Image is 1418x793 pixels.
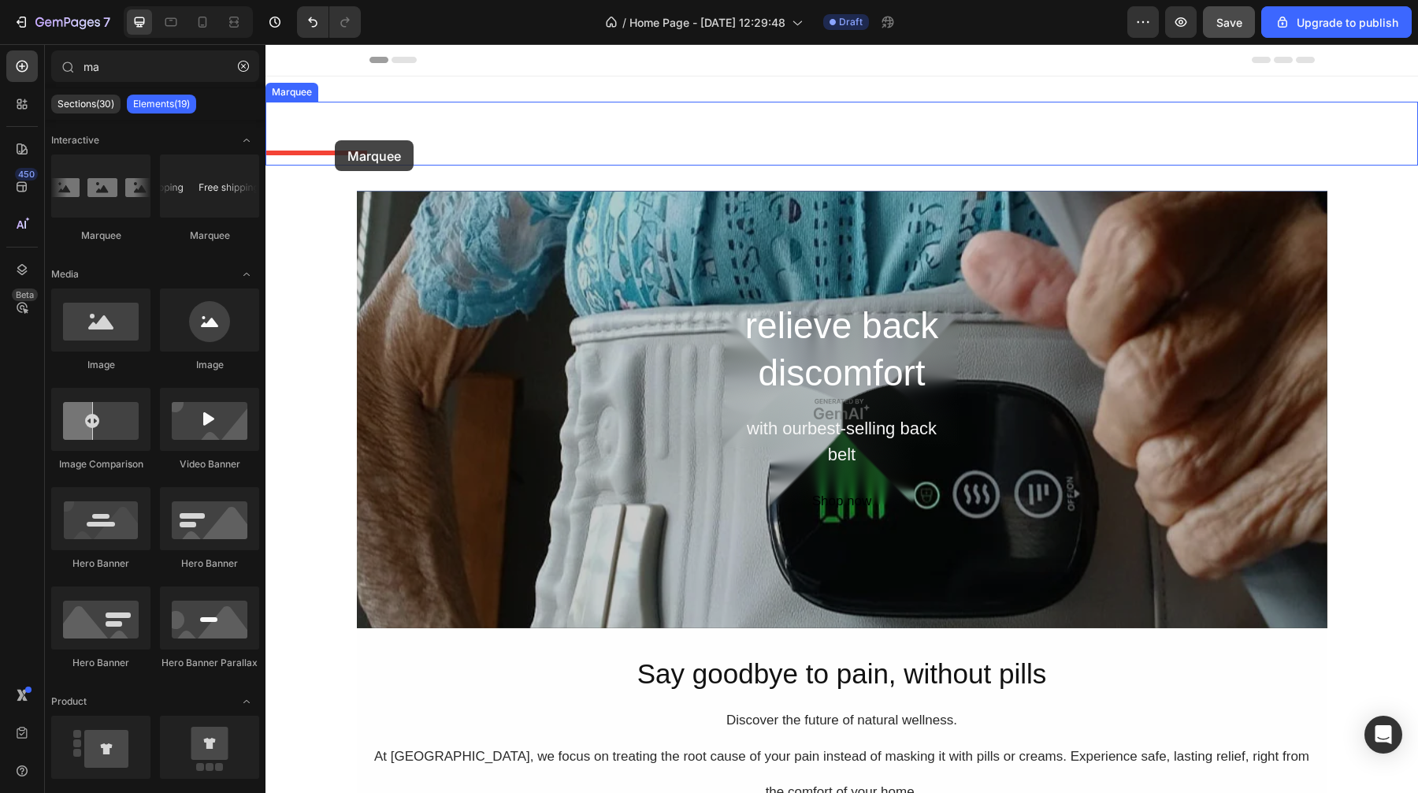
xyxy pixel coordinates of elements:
div: Beta [12,289,38,301]
span: Home Page - [DATE] 12:29:48 [629,14,785,31]
button: Upgrade to publish [1261,6,1412,38]
p: Sections(30) [58,98,114,110]
div: Image Comparison [51,457,150,471]
div: Video Banner [160,457,259,471]
div: Hero Banner Parallax [160,656,259,670]
div: Image [51,358,150,372]
div: Marquee [51,229,150,243]
span: Toggle open [234,128,259,153]
iframe: Design area [265,44,1418,793]
input: Search Sections & Elements [51,50,259,82]
div: Upgrade to publish [1275,14,1398,31]
div: Hero Banner [51,656,150,670]
p: Elements(19) [133,98,190,110]
span: Interactive [51,133,99,147]
span: Media [51,267,79,281]
p: 7 [103,13,110,32]
span: Toggle open [234,262,259,287]
div: Image [160,358,259,372]
span: Toggle open [234,689,259,714]
span: Draft [839,15,863,29]
div: Hero Banner [160,557,259,571]
span: Product [51,694,87,709]
button: Save [1203,6,1255,38]
div: 450 [15,168,38,181]
button: 7 [6,6,117,38]
div: Open Intercom Messenger [1364,716,1402,754]
div: Marquee [160,229,259,243]
span: Save [1216,16,1242,29]
div: Hero Banner [51,557,150,571]
div: Undo/Redo [297,6,361,38]
span: / [622,14,626,31]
